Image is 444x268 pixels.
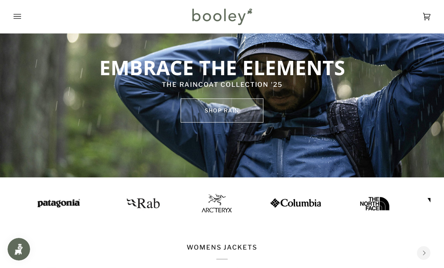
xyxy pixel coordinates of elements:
img: Booley [189,6,255,27]
p: WOMENS JACKETS [187,243,257,260]
a: SHOP rain [181,98,263,123]
button: Next [417,246,430,260]
p: THE RAINCOAT COLLECTION '25 [96,80,348,90]
iframe: Button to open loyalty program pop-up [8,238,30,260]
p: EMBRACE THE ELEMENTS [96,55,348,80]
